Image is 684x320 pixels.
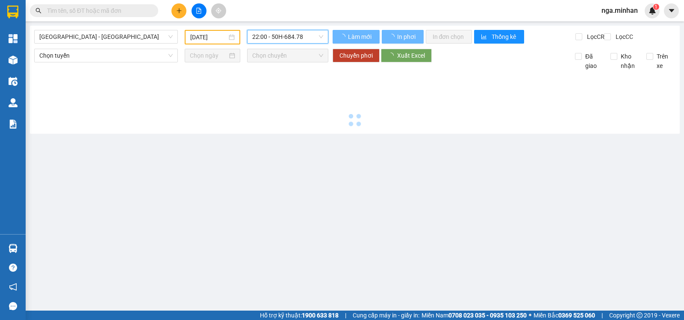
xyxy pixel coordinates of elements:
input: Chọn ngày [190,51,228,60]
span: Kho nhận [617,52,640,70]
img: warehouse-icon [9,244,18,253]
span: message [9,302,17,310]
span: loading [389,34,396,40]
span: ⚪️ [529,314,531,317]
button: In đơn chọn [426,30,472,44]
span: Miền Nam [422,311,527,320]
button: Chuyển phơi [333,49,380,62]
span: Miền Bắc [534,311,595,320]
strong: 1900 633 818 [302,312,339,319]
sup: 1 [653,4,659,10]
span: | [601,311,603,320]
span: Đã giao [582,52,604,70]
img: solution-icon [9,120,18,129]
span: nga.minhan [595,5,645,16]
button: Làm mới [333,30,380,44]
button: In phơi [382,30,424,44]
span: aim [215,8,221,14]
span: Thống kê [492,32,517,41]
button: plus [171,3,186,18]
span: | [345,311,346,320]
span: notification [9,283,17,291]
span: Lọc CR [584,32,606,41]
input: Tìm tên, số ĐT hoặc mã đơn [47,6,148,15]
span: search [35,8,41,14]
span: Trên xe [653,52,675,70]
button: file-add [192,3,206,18]
input: 12/10/2025 [190,32,227,42]
span: loading [339,34,347,40]
span: loading [388,53,397,59]
span: Chọn tuyến [39,49,173,62]
button: caret-down [664,3,679,18]
span: Hỗ trợ kỹ thuật: [260,311,339,320]
button: bar-chartThống kê [474,30,524,44]
span: Sài Gòn - Đắk Nông [39,30,173,43]
span: question-circle [9,264,17,272]
span: Cung cấp máy in - giấy in: [353,311,419,320]
button: aim [211,3,226,18]
span: file-add [196,8,202,14]
span: plus [176,8,182,14]
img: warehouse-icon [9,77,18,86]
span: 22:00 - 50H-684.78 [252,30,323,43]
img: warehouse-icon [9,56,18,65]
span: 1 [655,4,657,10]
span: bar-chart [481,34,488,41]
span: Làm mới [348,32,373,41]
img: icon-new-feature [649,7,656,15]
strong: 0369 525 060 [558,312,595,319]
img: warehouse-icon [9,98,18,107]
span: Lọc CC [612,32,634,41]
img: logo-vxr [7,6,18,18]
button: Xuất Excel [381,49,432,62]
span: In phơi [397,32,417,41]
span: caret-down [668,7,675,15]
img: dashboard-icon [9,34,18,43]
span: Chọn chuyến [252,49,323,62]
span: copyright [637,312,643,318]
span: Xuất Excel [397,51,425,60]
strong: 0708 023 035 - 0935 103 250 [448,312,527,319]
